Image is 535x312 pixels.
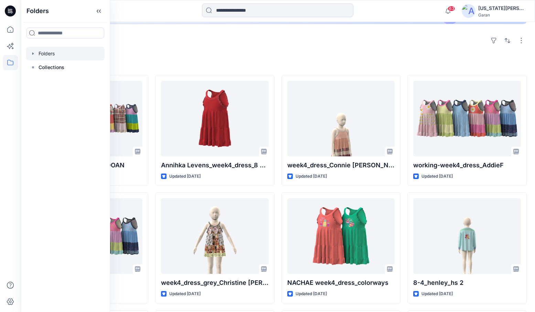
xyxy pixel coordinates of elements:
a: week4_dress_grey_Christine Chang [161,198,269,274]
a: week4_dress_Connie De La Cruz [287,81,395,156]
p: Updated [DATE] [421,173,453,180]
p: Collections [39,63,64,71]
p: Updated [DATE] [169,290,201,298]
span: 63 [448,6,455,11]
a: 8-4_henley_hs 2 [413,198,521,274]
img: avatar [462,4,475,18]
p: 8-4_henley_hs 2 [413,278,521,288]
p: Updated [DATE] [169,173,201,180]
a: Annihka Levens_week4_dress_8 colorways [161,81,269,156]
p: Updated [DATE] [296,290,327,298]
p: NACHAE week4_dress_colorways [287,278,395,288]
div: [US_STATE][PERSON_NAME] [478,4,526,12]
p: Updated [DATE] [421,290,453,298]
p: Updated [DATE] [296,173,327,180]
p: Annihka Levens_week4_dress_8 colorways [161,160,269,170]
p: week4_dress_Connie [PERSON_NAME] [287,160,395,170]
p: working-week4_dress_AddieF [413,160,521,170]
h4: Styles [29,60,527,68]
a: working-week4_dress_AddieF [413,81,521,156]
p: week4_dress_grey_Christine [PERSON_NAME] [161,278,269,288]
div: Garan [478,12,526,18]
a: NACHAE week4_dress_colorways [287,198,395,274]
